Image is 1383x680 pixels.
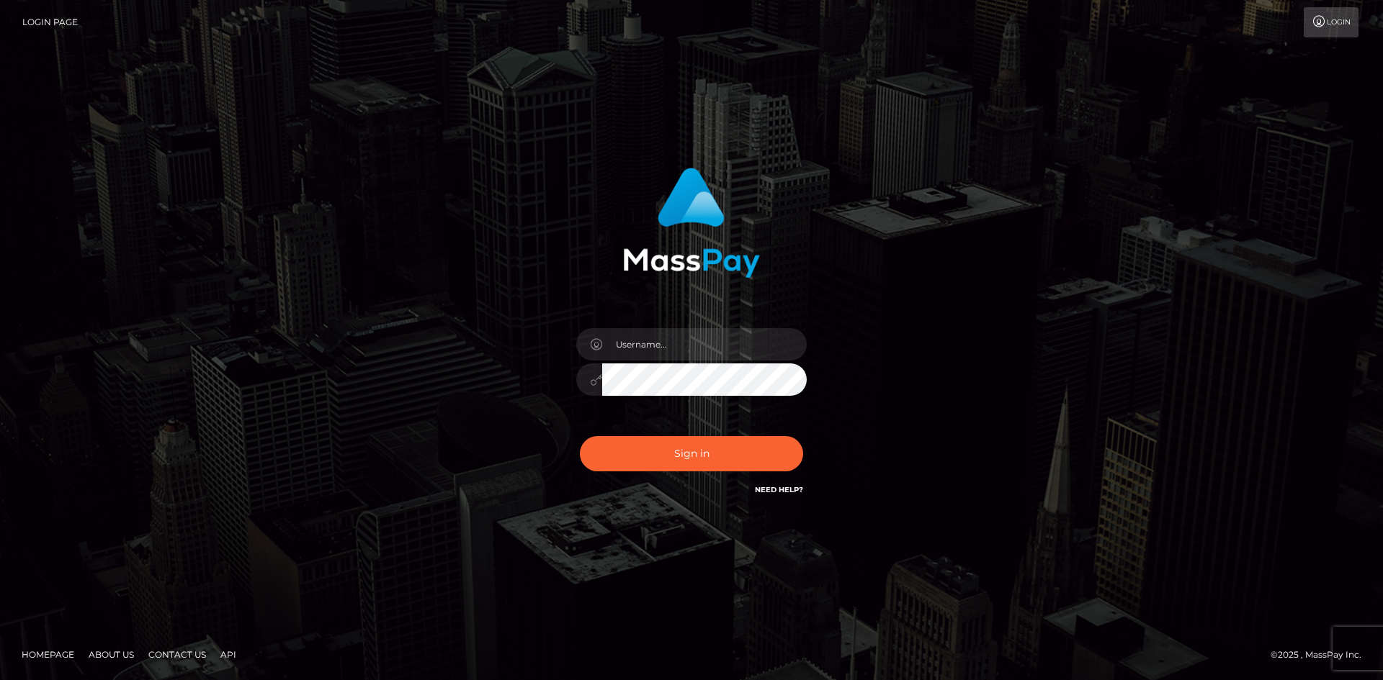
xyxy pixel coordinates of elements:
button: Sign in [580,436,803,471]
input: Username... [602,328,807,361]
a: API [215,643,242,666]
a: Contact Us [143,643,212,666]
a: Login [1304,7,1359,37]
a: About Us [83,643,140,666]
img: MassPay Login [623,168,760,278]
a: Need Help? [755,485,803,494]
a: Login Page [22,7,78,37]
a: Homepage [16,643,80,666]
div: © 2025 , MassPay Inc. [1271,647,1372,663]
